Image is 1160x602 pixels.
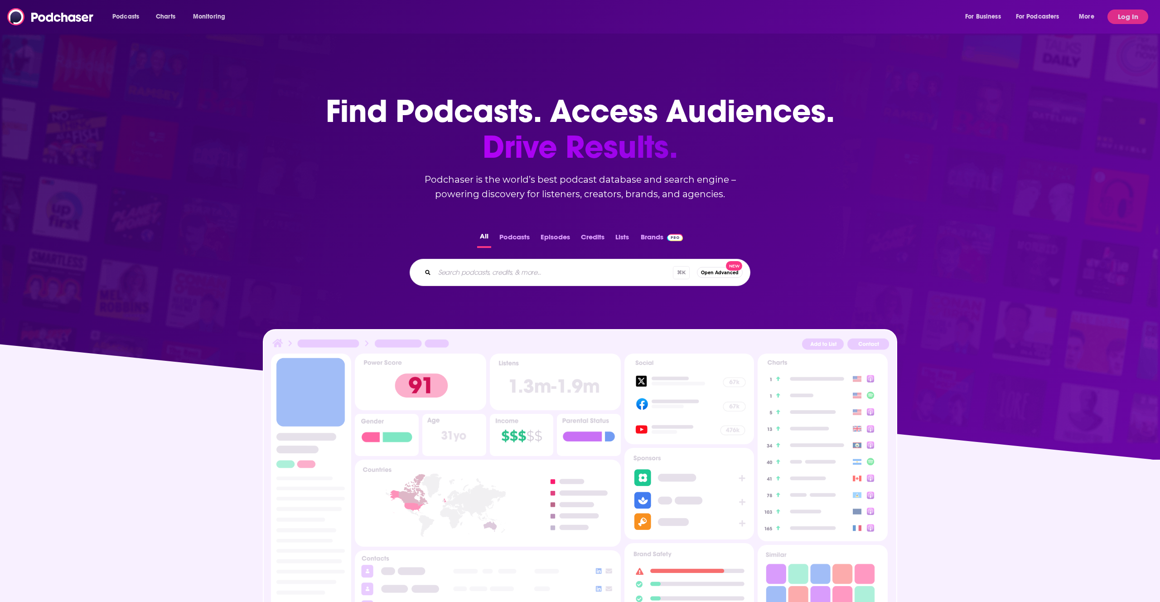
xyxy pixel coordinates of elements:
[1079,10,1094,23] span: More
[355,354,486,410] img: Podcast Insights Power score
[156,10,175,23] span: Charts
[399,172,761,201] h2: Podchaser is the world’s best podcast database and search engine – powering discovery for listene...
[1016,10,1059,23] span: For Podcasters
[667,234,683,241] img: Podchaser Pro
[355,460,621,546] img: Podcast Insights Countries
[193,10,225,23] span: Monitoring
[355,414,419,456] img: Podcast Insights Gender
[624,354,754,444] img: Podcast Socials
[701,270,739,275] span: Open Advanced
[613,230,632,248] button: Lists
[490,354,621,410] img: Podcast Insights Listens
[965,10,1001,23] span: For Business
[497,230,532,248] button: Podcasts
[726,261,742,271] span: New
[758,354,887,541] img: Podcast Insights Charts
[1010,10,1073,24] button: open menu
[326,93,835,165] h1: Find Podcasts. Access Audiences.
[422,414,486,456] img: Podcast Insights Age
[106,10,151,24] button: open menu
[673,266,690,279] span: ⌘ K
[410,259,750,286] div: Search podcasts, credits, & more...
[624,448,754,539] img: Podcast Sponsors
[959,10,1012,24] button: open menu
[578,230,607,248] button: Credits
[477,230,491,248] button: All
[275,357,348,600] img: Podcast Insights Sidebar
[490,414,554,456] img: Podcast Insights Income
[112,10,139,23] span: Podcasts
[1073,10,1106,24] button: open menu
[557,414,621,456] img: Podcast Insights Parental Status
[271,337,889,353] img: Podcast Insights Header
[187,10,237,24] button: open menu
[435,265,673,280] input: Search podcasts, credits, & more...
[538,230,573,248] button: Episodes
[1107,10,1148,24] button: Log In
[641,230,683,248] a: BrandsPodchaser Pro
[150,10,181,24] a: Charts
[326,129,835,165] span: Drive Results.
[7,8,94,25] img: Podchaser - Follow, Share and Rate Podcasts
[697,267,743,278] button: Open AdvancedNew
